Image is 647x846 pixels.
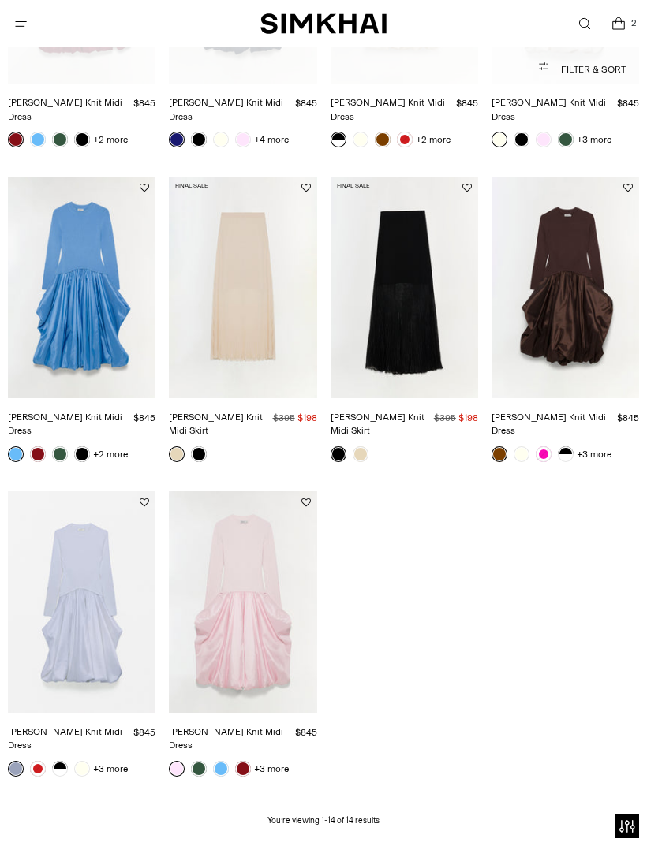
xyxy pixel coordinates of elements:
[8,726,122,751] a: [PERSON_NAME] Knit Midi Dress
[492,97,606,122] a: [PERSON_NAME] Knit Midi Dress
[331,97,445,122] a: [PERSON_NAME] Knit Midi Dress
[260,13,387,35] a: SIMKHAI
[626,16,641,30] span: 2
[8,412,122,437] a: [PERSON_NAME] Knit Midi Dress
[169,97,283,122] a: [PERSON_NAME] Knit Midi Dress
[5,8,37,40] button: Open menu modal
[602,8,634,40] a: Open cart modal
[267,814,380,827] p: You’re viewing 1-14 of 14 results
[21,54,626,85] button: Filter & Sort
[8,97,122,122] a: [PERSON_NAME] Knit Midi Dress
[568,8,600,40] a: Open search modal
[492,412,606,437] a: [PERSON_NAME] Knit Midi Dress
[331,412,424,437] a: [PERSON_NAME] Knit Midi Skirt
[13,786,159,833] iframe: Sign Up via Text for Offers
[169,726,283,751] a: [PERSON_NAME] Knit Midi Dress
[169,412,263,437] a: [PERSON_NAME] Knit Midi Skirt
